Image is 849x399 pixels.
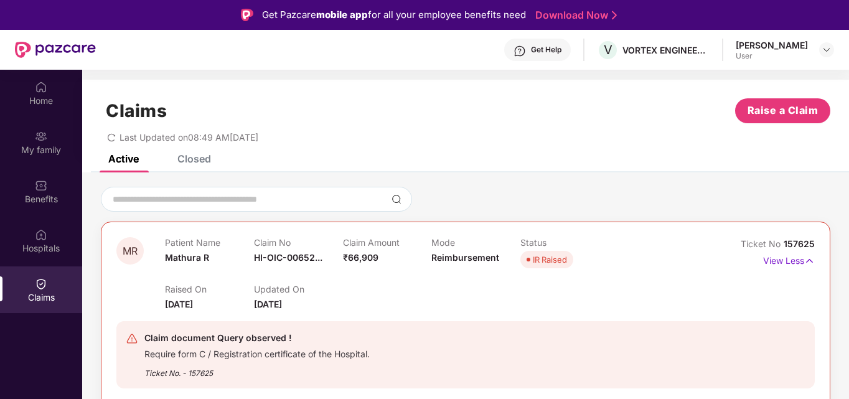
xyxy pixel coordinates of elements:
p: View Less [763,251,815,268]
div: VORTEX ENGINEERING(PVT) LTD. [622,44,710,56]
span: Raise a Claim [748,103,819,118]
span: Last Updated on 08:49 AM[DATE] [120,132,258,143]
img: svg+xml;base64,PHN2ZyB4bWxucz0iaHR0cDovL3d3dy53My5vcmcvMjAwMC9zdmciIHdpZHRoPSIxNyIgaGVpZ2h0PSIxNy... [804,254,815,268]
div: [PERSON_NAME] [736,39,808,51]
span: HI-OIC-00652... [254,252,322,263]
div: Get Pazcare for all your employee benefits need [262,7,526,22]
div: Require form C / Registration certificate of the Hospital. [144,345,370,360]
span: V [604,42,612,57]
img: svg+xml;base64,PHN2ZyBpZD0iU2VhcmNoLTMyeDMyIiB4bWxucz0iaHR0cDovL3d3dy53My5vcmcvMjAwMC9zdmciIHdpZH... [392,194,401,204]
p: Raised On [165,284,254,294]
img: Logo [241,9,253,21]
div: Active [108,153,139,165]
span: Ticket No [741,238,784,249]
span: [DATE] [165,299,193,309]
div: Ticket No. - 157625 [144,360,370,379]
img: svg+xml;base64,PHN2ZyBpZD0iQmVuZWZpdHMiIHhtbG5zPSJodHRwOi8vd3d3LnczLm9yZy8yMDAwL3N2ZyIgd2lkdGg9Ij... [35,179,47,192]
a: Download Now [535,9,613,22]
span: 157625 [784,238,815,249]
img: svg+xml;base64,PHN2ZyBpZD0iSG9tZSIgeG1sbnM9Imh0dHA6Ly93d3cudzMub3JnLzIwMDAvc3ZnIiB3aWR0aD0iMjAiIG... [35,81,47,93]
img: svg+xml;base64,PHN2ZyB4bWxucz0iaHR0cDovL3d3dy53My5vcmcvMjAwMC9zdmciIHdpZHRoPSIyNCIgaGVpZ2h0PSIyNC... [126,332,138,345]
p: Updated On [254,284,343,294]
div: IR Raised [533,253,567,266]
span: redo [107,132,116,143]
img: svg+xml;base64,PHN2ZyBpZD0iQ2xhaW0iIHhtbG5zPSJodHRwOi8vd3d3LnczLm9yZy8yMDAwL3N2ZyIgd2lkdGg9IjIwIi... [35,278,47,290]
div: User [736,51,808,61]
p: Status [520,237,609,248]
div: Closed [177,153,211,165]
strong: mobile app [316,9,368,21]
button: Raise a Claim [735,98,830,123]
span: ₹66,909 [343,252,378,263]
div: Claim document Query observed ! [144,331,370,345]
span: Reimbursement [431,252,499,263]
img: New Pazcare Logo [15,42,96,58]
p: Mode [431,237,520,248]
img: svg+xml;base64,PHN2ZyBpZD0iRHJvcGRvd24tMzJ4MzIiIHhtbG5zPSJodHRwOi8vd3d3LnczLm9yZy8yMDAwL3N2ZyIgd2... [822,45,832,55]
div: Get Help [531,45,561,55]
p: Claim Amount [343,237,432,248]
img: svg+xml;base64,PHN2ZyB3aWR0aD0iMjAiIGhlaWdodD0iMjAiIHZpZXdCb3g9IjAgMCAyMCAyMCIgZmlsbD0ibm9uZSIgeG... [35,130,47,143]
span: Mathura R [165,252,209,263]
img: Stroke [612,9,617,22]
img: svg+xml;base64,PHN2ZyBpZD0iSG9zcGl0YWxzIiB4bWxucz0iaHR0cDovL3d3dy53My5vcmcvMjAwMC9zdmciIHdpZHRoPS... [35,228,47,241]
span: [DATE] [254,299,282,309]
p: Claim No [254,237,343,248]
span: MR [123,246,138,256]
p: Patient Name [165,237,254,248]
img: svg+xml;base64,PHN2ZyBpZD0iSGVscC0zMngzMiIgeG1sbnM9Imh0dHA6Ly93d3cudzMub3JnLzIwMDAvc3ZnIiB3aWR0aD... [514,45,526,57]
h1: Claims [106,100,167,121]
